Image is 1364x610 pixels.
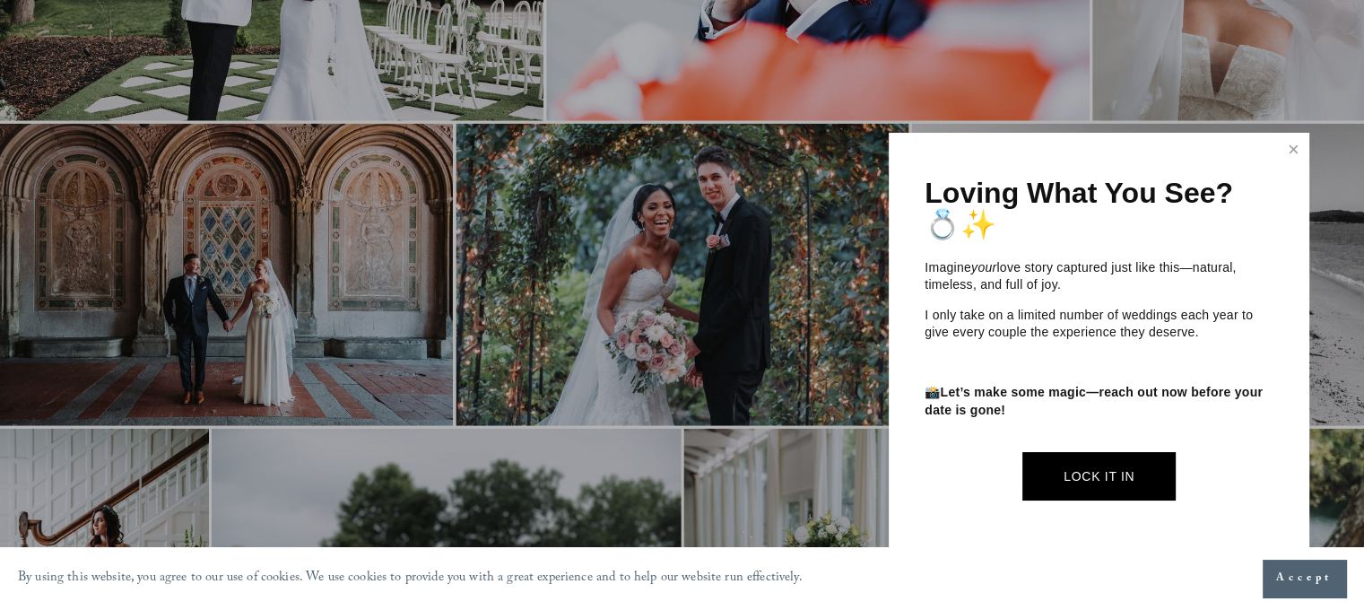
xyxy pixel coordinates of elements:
span: Accept [1276,570,1333,588]
strong: Let’s make some magic—reach out now before your date is gone! [925,385,1266,417]
p: Imagine love story captured just like this—natural, timeless, and full of joy. [925,259,1273,294]
a: Lock It In [1022,452,1176,500]
h1: Loving What You See? 💍✨ [925,178,1273,240]
em: your [971,260,996,274]
a: Close [1281,135,1308,164]
p: 📸 [925,384,1273,419]
p: By using this website, you agree to our use of cookies. We use cookies to provide you with a grea... [18,566,803,592]
button: Accept [1263,560,1346,597]
p: I only take on a limited number of weddings each year to give every couple the experience they de... [925,307,1273,342]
